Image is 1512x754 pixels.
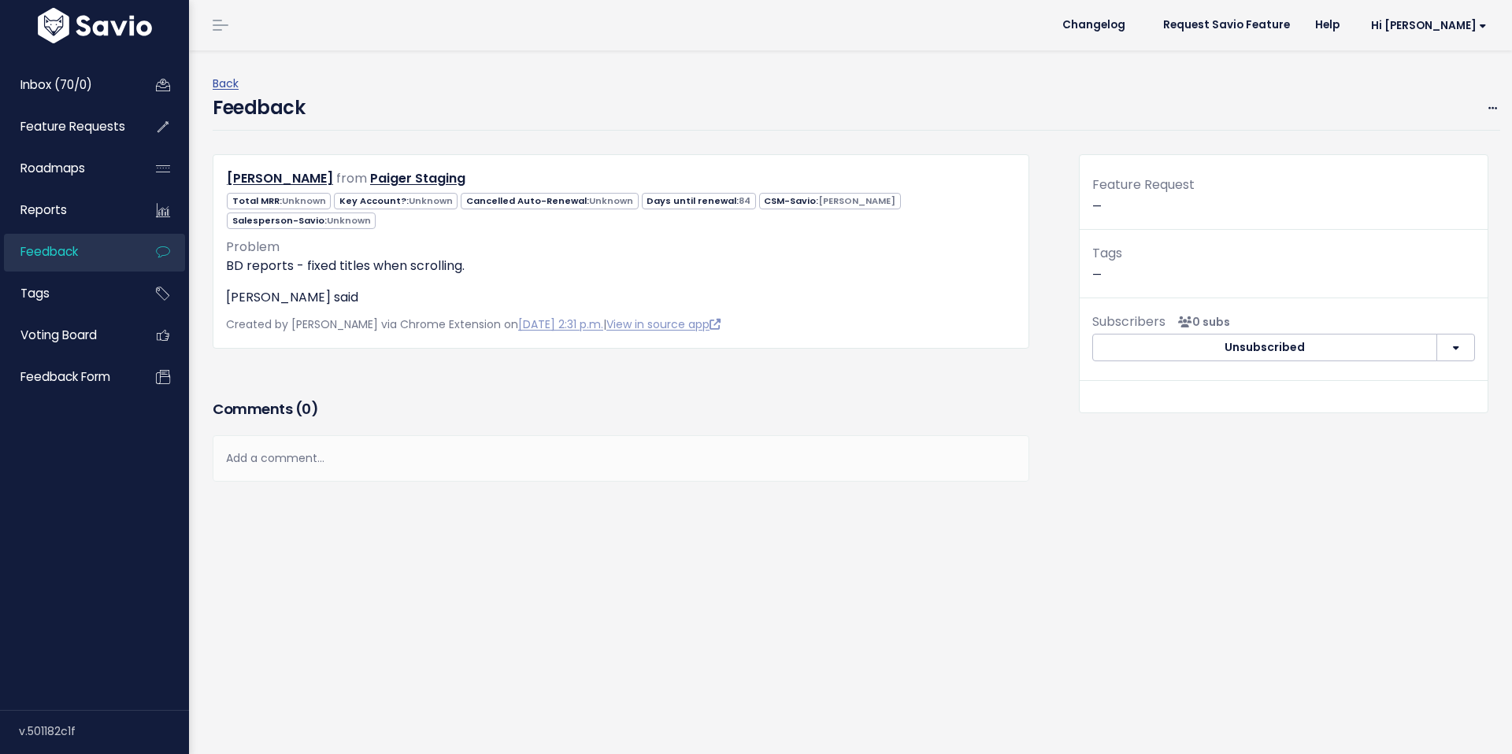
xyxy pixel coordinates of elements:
[4,275,131,312] a: Tags
[4,150,131,187] a: Roadmaps
[226,257,1016,275] p: BD reports - fixed titles when scrolling.
[334,193,458,209] span: Key Account?:
[370,169,465,187] a: Paiger Staging
[226,238,280,256] span: Problem
[518,316,603,332] a: [DATE] 2:31 p.m.
[282,194,326,207] span: Unknown
[1303,13,1352,37] a: Help
[227,193,331,209] span: Total MRR:
[642,193,756,209] span: Days until renewal:
[20,285,50,301] span: Tags
[226,316,721,332] span: Created by [PERSON_NAME] via Chrome Extension on |
[1151,13,1303,37] a: Request Savio Feature
[4,67,131,103] a: Inbox (70/0)
[302,399,311,419] span: 0
[1092,242,1475,285] p: —
[20,160,85,176] span: Roadmaps
[1371,20,1487,31] span: Hi [PERSON_NAME]
[34,8,156,43] img: logo-white.9d6f32f41409.svg
[409,194,453,207] span: Unknown
[227,213,376,229] span: Salesperson-Savio:
[19,711,189,752] div: v.501182c1f
[461,193,638,209] span: Cancelled Auto-Renewal:
[20,327,97,343] span: Voting Board
[606,316,721,332] a: View in source app
[20,368,110,385] span: Feedback form
[213,398,1029,420] h3: Comments ( )
[213,94,305,122] h4: Feedback
[4,317,131,353] a: Voting Board
[589,194,633,207] span: Unknown
[1092,334,1437,362] button: Unsubscribed
[1092,176,1195,194] span: Feature Request
[1062,20,1125,31] span: Changelog
[20,201,67,218] span: Reports
[20,243,78,260] span: Feedback
[1080,174,1488,230] div: —
[4,109,131,145] a: Feature Requests
[4,192,131,228] a: Reports
[1092,312,1165,331] span: Subscribers
[1172,314,1230,330] span: <p><strong>Subscribers</strong><br><br> No subscribers yet<br> </p>
[226,288,1016,307] p: [PERSON_NAME] said
[818,194,895,207] span: [PERSON_NAME]
[336,169,367,187] span: from
[759,193,901,209] span: CSM-Savio:
[213,76,239,91] a: Back
[4,234,131,270] a: Feedback
[327,214,371,227] span: Unknown
[213,435,1029,482] div: Add a comment...
[4,359,131,395] a: Feedback form
[20,118,125,135] span: Feature Requests
[20,76,92,93] span: Inbox (70/0)
[739,194,750,207] span: 84
[227,169,333,187] a: [PERSON_NAME]
[1352,13,1499,38] a: Hi [PERSON_NAME]
[1092,244,1122,262] span: Tags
